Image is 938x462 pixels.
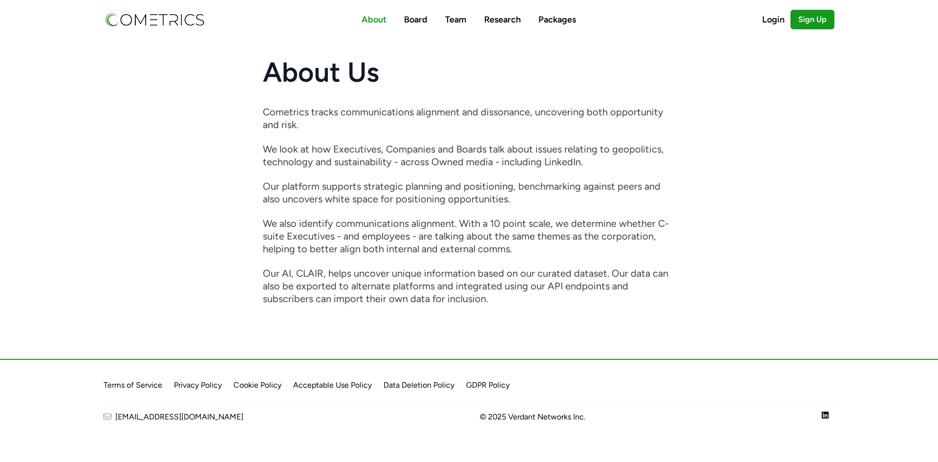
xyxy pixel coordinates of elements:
[263,106,676,131] p: Cometrics tracks communications alignment and dissonance, uncovering both opportunity and risk.
[538,14,576,25] a: Packages
[104,380,162,390] a: Terms of Service
[362,14,386,25] a: About
[480,411,585,423] span: © 2025 Verdant Networks Inc.
[263,59,676,86] h1: About Us
[404,14,427,25] a: Board
[263,143,676,168] p: We look at how Executives, Companies and Boards talk about issues relating to geopolitics, techno...
[104,411,243,423] a: [EMAIL_ADDRESS][DOMAIN_NAME]
[263,217,676,255] p: We also identify communications alignment. With a 10 point scale, we determine whether C-suite Ex...
[293,380,372,390] a: Acceptable Use Policy
[445,14,467,25] a: Team
[263,267,676,305] p: Our AI, CLAIR, helps uncover unique information based on our curated dataset. Our data can also b...
[790,10,834,29] a: Sign Up
[234,380,281,390] a: Cookie Policy
[822,411,829,423] a: Visit our company LinkedIn page
[263,180,676,205] p: Our platform supports strategic planning and positioning, benchmarking against peers and also unc...
[174,380,222,390] a: Privacy Policy
[384,380,454,390] a: Data Deletion Policy
[762,13,790,26] a: Login
[104,11,205,28] img: Cometrics
[484,14,521,25] a: Research
[466,380,510,390] a: GDPR Policy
